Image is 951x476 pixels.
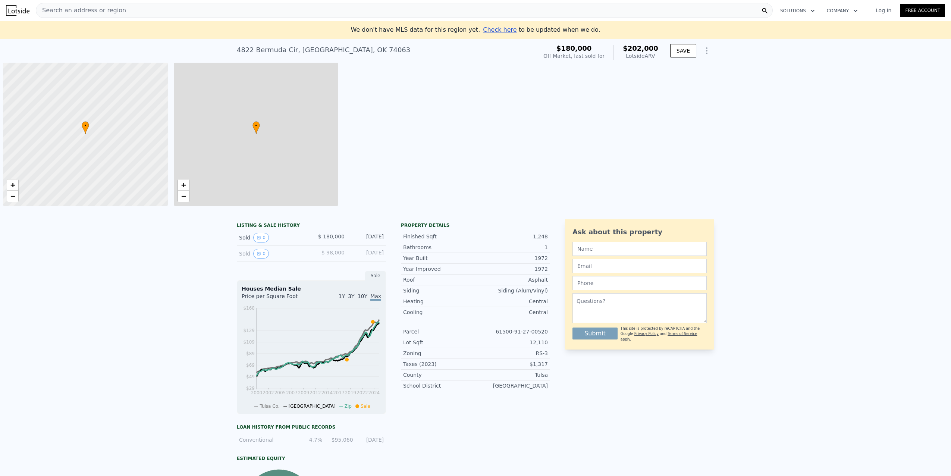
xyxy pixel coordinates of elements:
tspan: $69 [246,363,255,368]
button: Company [821,4,864,18]
tspan: 2022 [357,390,368,395]
div: Parcel [403,328,475,335]
div: 1 [475,244,548,251]
button: SAVE [670,44,696,57]
span: $180,000 [556,44,592,52]
tspan: 2019 [345,390,357,395]
span: 3Y [348,293,354,299]
a: Zoom out [7,191,18,202]
input: Name [572,242,707,256]
span: $ 180,000 [318,234,345,239]
div: $1,317 [475,360,548,368]
div: Houses Median Sale [242,285,381,292]
div: Tulsa [475,371,548,379]
span: Tulsa Co. [260,404,279,409]
button: Solutions [774,4,821,18]
div: Loan history from public records [237,424,386,430]
div: Asphalt [475,276,548,284]
div: $95,060 [327,436,353,444]
div: RS-3 [475,350,548,357]
div: 61500-91-27-00520 [475,328,548,335]
div: 1972 [475,265,548,273]
div: [DATE] [351,249,384,259]
a: Zoom in [7,179,18,191]
span: [GEOGRAPHIC_DATA] [289,404,336,409]
div: LISTING & SALE HISTORY [237,222,386,230]
tspan: 2005 [274,390,286,395]
span: − [10,191,15,201]
div: 4822 Bermuda Cir , [GEOGRAPHIC_DATA] , OK 74063 [237,45,410,55]
div: • [252,121,260,134]
div: Year Improved [403,265,475,273]
div: Price per Square Foot [242,292,311,304]
div: Finished Sqft [403,233,475,240]
div: Property details [401,222,550,228]
div: Sold [239,249,305,259]
div: [GEOGRAPHIC_DATA] [475,382,548,389]
div: We don't have MLS data for this region yet. [351,25,600,34]
span: 10Y [358,293,367,299]
input: Phone [572,276,707,290]
a: Terms of Service [668,332,697,336]
div: [DATE] [358,436,384,444]
span: $202,000 [623,44,658,52]
div: Estimated Equity [237,455,386,461]
div: County [403,371,475,379]
div: Off Market, last sold for [543,52,605,60]
tspan: $129 [243,328,255,333]
div: Lotside ARV [623,52,658,60]
div: Cooling [403,309,475,316]
div: 12,110 [475,339,548,346]
span: • [82,122,89,129]
img: Lotside [6,5,29,16]
div: Siding [403,287,475,294]
tspan: $89 [246,351,255,356]
tspan: 2009 [298,390,310,395]
div: Taxes (2023) [403,360,475,368]
span: − [181,191,186,201]
div: • [82,121,89,134]
div: Conventional [239,436,292,444]
span: Search an address or region [36,6,126,15]
span: Zip [345,404,352,409]
div: 1,248 [475,233,548,240]
div: Ask about this property [572,227,707,237]
tspan: 2007 [286,390,298,395]
a: Zoom in [178,179,189,191]
button: Show Options [699,43,714,58]
tspan: $168 [243,306,255,311]
tspan: 2024 [368,390,380,395]
a: Free Account [900,4,945,17]
div: Siding (Alum/Vinyl) [475,287,548,294]
div: [DATE] [351,233,384,242]
tspan: $109 [243,339,255,345]
span: • [252,122,260,129]
div: 4.7% [296,436,322,444]
a: Privacy Policy [634,332,659,336]
a: Log In [867,7,900,14]
div: Roof [403,276,475,284]
div: This site is protected by reCAPTCHA and the Google and apply. [621,326,707,342]
span: Sale [361,404,370,409]
span: Max [370,293,381,301]
div: Zoning [403,350,475,357]
span: $ 98,000 [321,250,345,256]
div: Lot Sqft [403,339,475,346]
div: Bathrooms [403,244,475,251]
div: Central [475,298,548,305]
div: School District [403,382,475,389]
tspan: 2002 [263,390,274,395]
div: Heating [403,298,475,305]
div: to be updated when we do. [483,25,600,34]
tspan: $29 [246,386,255,391]
span: 1Y [339,293,345,299]
div: 1972 [475,254,548,262]
button: View historical data [253,249,269,259]
button: View historical data [253,233,269,242]
span: + [181,180,186,190]
div: Sale [365,271,386,281]
tspan: 2000 [251,390,263,395]
input: Email [572,259,707,273]
button: Submit [572,328,618,339]
tspan: 2017 [333,390,345,395]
